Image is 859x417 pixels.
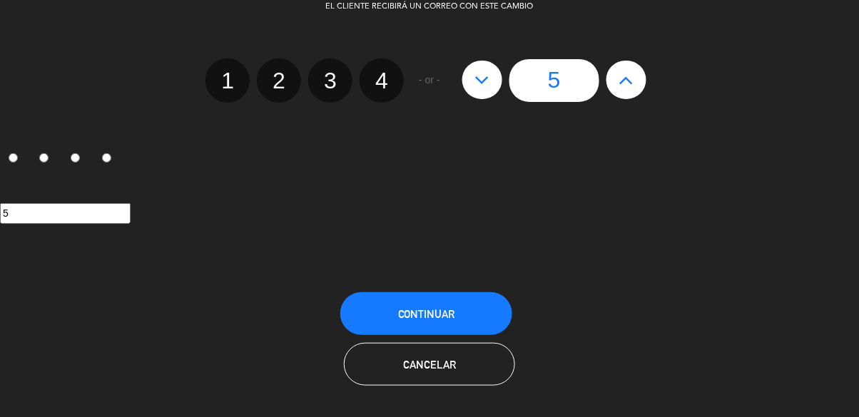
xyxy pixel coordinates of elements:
input: 4 [102,153,111,163]
input: 2 [39,153,49,163]
span: EL CLIENTE RECIBIRÁ UN CORREO CON ESTE CAMBIO [326,3,534,11]
label: 4 [360,58,404,103]
label: 2 [257,58,301,103]
label: 3 [308,58,352,103]
input: 1 [9,153,18,163]
button: Continuar [340,292,512,335]
span: - or - [419,72,440,88]
label: 1 [205,58,250,103]
span: Continuar [398,308,455,320]
label: 3 [63,148,94,172]
span: Cancelar [403,359,456,371]
input: 3 [71,153,80,163]
button: Cancelar [344,343,516,386]
label: 2 [31,148,63,172]
label: 4 [93,148,125,172]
